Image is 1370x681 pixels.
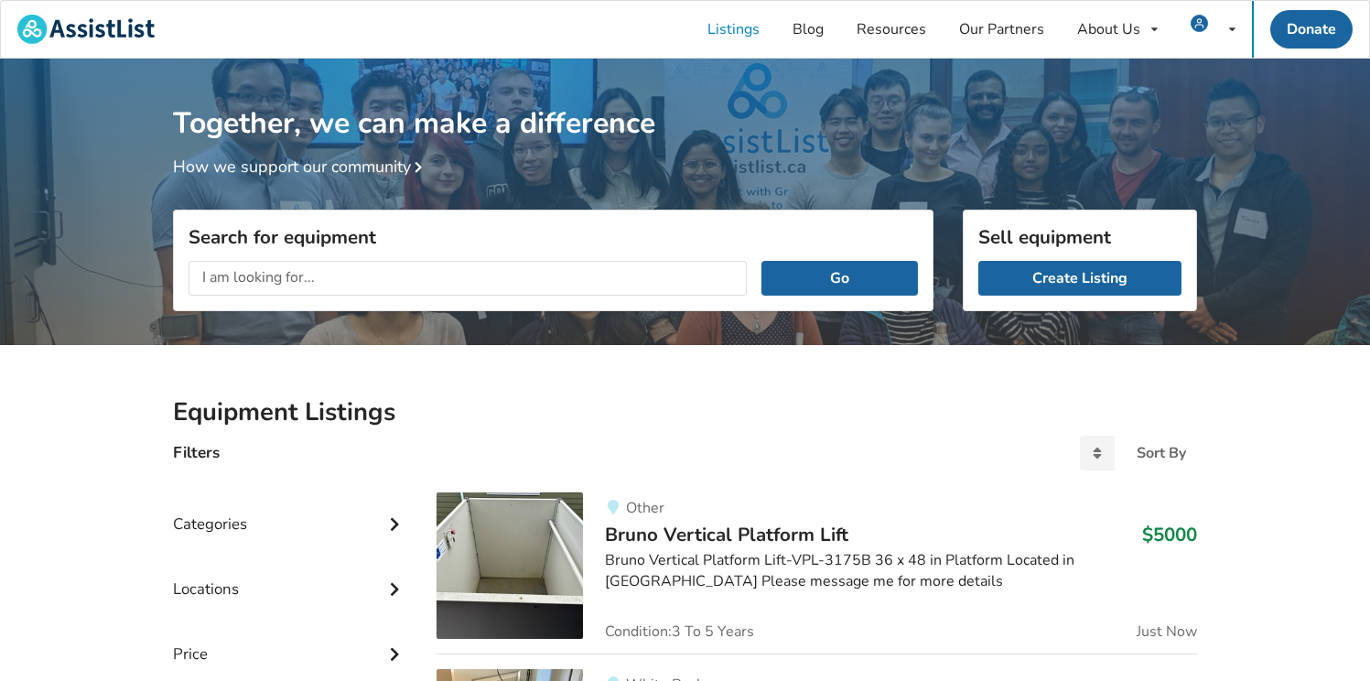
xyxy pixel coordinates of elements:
a: Our Partners [943,1,1061,58]
a: Create Listing [978,261,1181,296]
a: Blog [776,1,840,58]
div: Categories [173,478,407,543]
input: I am looking for... [189,261,747,296]
h4: Filters [173,442,220,463]
span: Other [626,498,664,518]
a: Donate [1270,10,1353,49]
a: mobility-bruno vertical platform liftOtherBruno Vertical Platform Lift$5000Bruno Vertical Platfor... [437,492,1197,654]
span: Condition: 3 To 5 Years [605,624,754,639]
h1: Together, we can make a difference [173,59,1197,142]
h3: Sell equipment [978,225,1181,249]
div: Locations [173,543,407,608]
button: Go [761,261,918,296]
h3: Search for equipment [189,225,918,249]
img: assistlist-logo [17,15,155,44]
h3: $5000 [1142,523,1197,546]
a: How we support our community [173,156,429,178]
span: Bruno Vertical Platform Lift [605,522,848,547]
img: user icon [1191,15,1208,32]
h2: Equipment Listings [173,396,1197,428]
a: Resources [840,1,943,58]
div: About Us [1077,22,1140,37]
a: Listings [691,1,776,58]
span: Just Now [1137,624,1197,639]
div: Bruno Vertical Platform Lift-VPL-3175B 36 x 48 in Platform Located in [GEOGRAPHIC_DATA] Please me... [605,550,1197,592]
img: mobility-bruno vertical platform lift [437,492,583,639]
div: Sort By [1137,446,1186,460]
div: Price [173,608,407,673]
